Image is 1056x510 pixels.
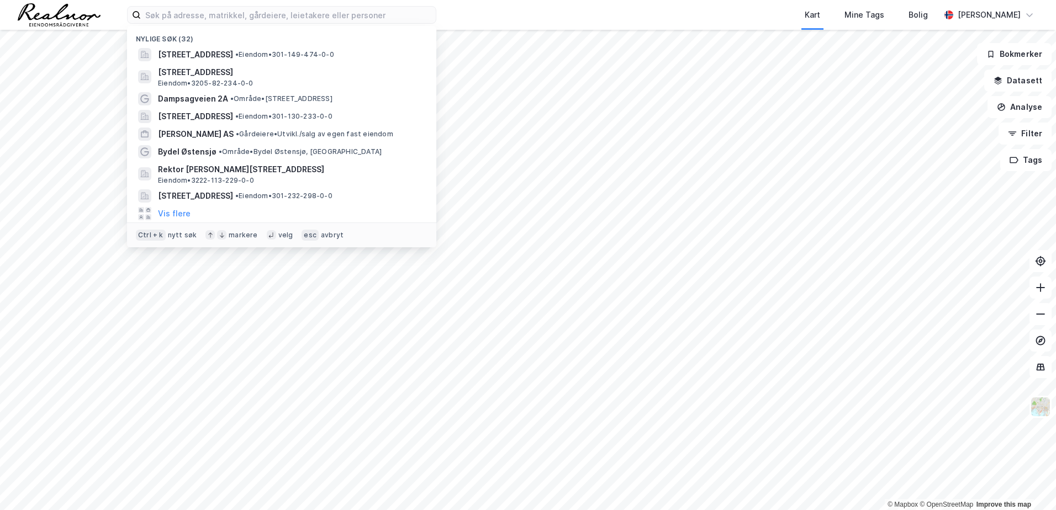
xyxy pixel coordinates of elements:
span: • [235,192,239,200]
span: [STREET_ADDRESS] [158,66,423,79]
iframe: Chat Widget [1001,457,1056,510]
span: Eiendom • 3205-82-234-0-0 [158,79,254,88]
input: Søk på adresse, matrikkel, gårdeiere, leietakere eller personer [141,7,436,23]
span: • [235,112,239,120]
span: • [230,94,234,103]
span: Eiendom • 301-130-233-0-0 [235,112,332,121]
a: Improve this map [976,501,1031,508]
span: Eiendom • 301-149-474-0-0 [235,50,334,59]
button: Bokmerker [977,43,1052,65]
a: OpenStreetMap [920,501,973,508]
span: Bydel Østensjø [158,145,217,158]
div: esc [302,230,319,241]
span: Gårdeiere • Utvikl./salg av egen fast eiendom [236,130,393,139]
span: [STREET_ADDRESS] [158,189,233,203]
img: Z [1030,396,1051,417]
div: avbryt [321,231,344,240]
span: [STREET_ADDRESS] [158,48,233,61]
span: [PERSON_NAME] AS [158,127,234,141]
button: Vis flere [158,207,191,220]
button: Filter [999,123,1052,145]
span: Dampsagveien 2A [158,92,228,105]
span: • [236,130,239,138]
div: nytt søk [168,231,197,240]
button: Tags [1000,149,1052,171]
button: Datasett [984,70,1052,92]
span: • [219,147,222,156]
span: • [235,50,239,59]
div: Nylige søk (32) [127,26,436,46]
div: Ctrl + k [136,230,166,241]
img: realnor-logo.934646d98de889bb5806.png [18,3,101,26]
div: Kart [805,8,820,22]
span: Område • [STREET_ADDRESS] [230,94,332,103]
div: [PERSON_NAME] [958,8,1021,22]
span: Rektor [PERSON_NAME][STREET_ADDRESS] [158,163,423,176]
div: Kontrollprogram for chat [1001,457,1056,510]
span: Område • Bydel Østensjø, [GEOGRAPHIC_DATA] [219,147,382,156]
a: Mapbox [888,501,918,508]
div: velg [278,231,293,240]
span: Eiendom • 301-232-298-0-0 [235,192,332,200]
div: markere [229,231,257,240]
span: [STREET_ADDRESS] [158,110,233,123]
button: Analyse [988,96,1052,118]
span: Eiendom • 3222-113-229-0-0 [158,176,254,185]
div: Mine Tags [844,8,884,22]
div: Bolig [909,8,928,22]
